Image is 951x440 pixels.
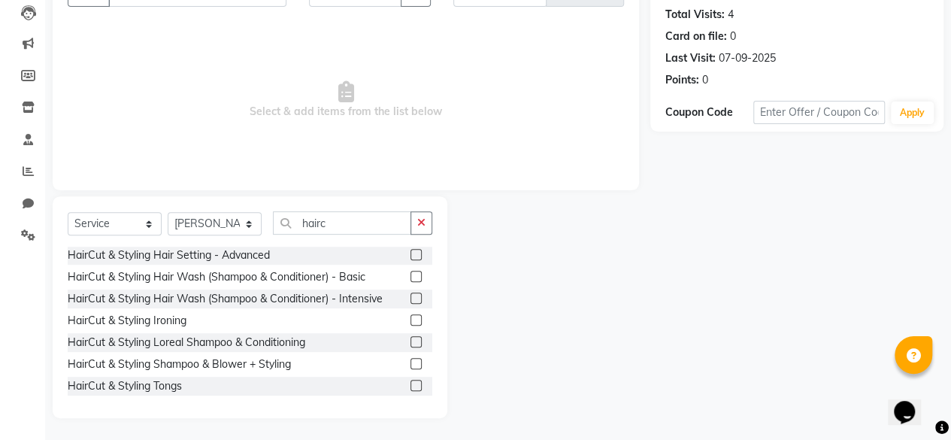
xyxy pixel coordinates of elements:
[730,29,736,44] div: 0
[665,7,725,23] div: Total Visits:
[719,50,776,66] div: 07-09-2025
[68,247,270,263] div: HairCut & Styling Hair Setting - Advanced
[665,105,753,120] div: Coupon Code
[68,357,291,372] div: HairCut & Styling Shampoo & Blower + Styling
[68,291,383,307] div: HairCut & Styling Hair Wash (Shampoo & Conditioner) - Intensive
[888,380,936,425] iframe: chat widget
[665,50,716,66] div: Last Visit:
[273,211,411,235] input: Search or Scan
[68,269,365,285] div: HairCut & Styling Hair Wash (Shampoo & Conditioner) - Basic
[753,101,885,124] input: Enter Offer / Coupon Code
[68,25,624,175] span: Select & add items from the list below
[68,378,182,394] div: HairCut & Styling Tongs
[665,72,699,88] div: Points:
[728,7,734,23] div: 4
[891,102,934,124] button: Apply
[702,72,708,88] div: 0
[68,335,305,350] div: HairCut & Styling Loreal Shampoo & Conditioning
[68,313,186,329] div: HairCut & Styling Ironing
[665,29,727,44] div: Card on file:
